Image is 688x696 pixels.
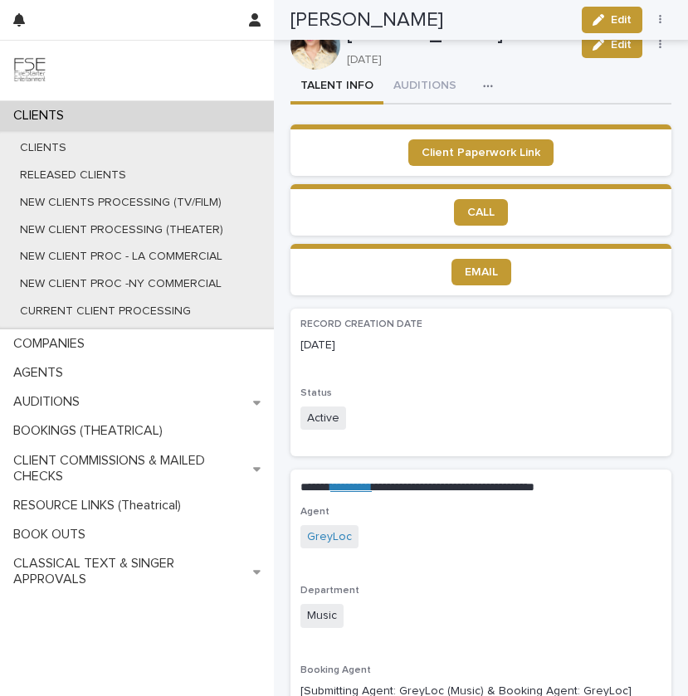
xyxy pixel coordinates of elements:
p: AUDITIONS [7,394,93,410]
p: NEW CLIENT PROC - LA COMMERCIAL [7,250,236,264]
span: Booking Agent [300,665,371,675]
button: Edit [582,7,642,33]
p: BOOK OUTS [7,527,99,543]
p: NEW CLIENT PROCESSING (THEATER) [7,223,237,237]
button: TALENT INFO [290,70,383,105]
span: Edit [611,14,632,26]
span: Client Paperwork Link [422,147,540,158]
a: CALL [454,199,508,226]
p: CLASSICAL TEXT & SINGER APPROVALS [7,556,253,587]
h2: [PERSON_NAME] [290,8,443,32]
span: Edit [611,39,632,51]
button: AUDITIONS [383,70,466,105]
p: NEW CLIENTS PROCESSING (TV/FILM) [7,196,235,210]
span: Active [300,406,346,431]
p: AGENTS [7,365,76,381]
p: CLIENTS [7,108,77,124]
span: RECORD CREATION DATE [300,319,422,329]
p: CURRENT CLIENT PROCESSING [7,304,204,319]
span: CALL [467,207,495,218]
img: 9JgRvJ3ETPGCJDhvPVA5 [13,54,46,87]
a: EMAIL [451,259,511,285]
span: Music [300,604,344,628]
p: [DATE] [347,53,562,67]
p: [DATE] [300,337,661,354]
p: COMPANIES [7,336,98,352]
button: Edit [582,32,642,58]
p: RESOURCE LINKS (Theatrical) [7,498,194,513]
span: Agent [300,507,329,517]
span: Status [300,388,332,398]
p: CLIENT COMMISSIONS & MAILED CHECKS [7,453,253,484]
span: Department [300,586,359,596]
span: EMAIL [465,266,498,278]
p: BOOKINGS (THEATRICAL) [7,423,176,439]
a: Client Paperwork Link [408,139,554,166]
p: RELEASED CLIENTS [7,168,139,183]
a: GreyLoc [307,528,352,546]
p: CLIENTS [7,141,80,155]
p: NEW CLIENT PROC -NY COMMERCIAL [7,277,235,291]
